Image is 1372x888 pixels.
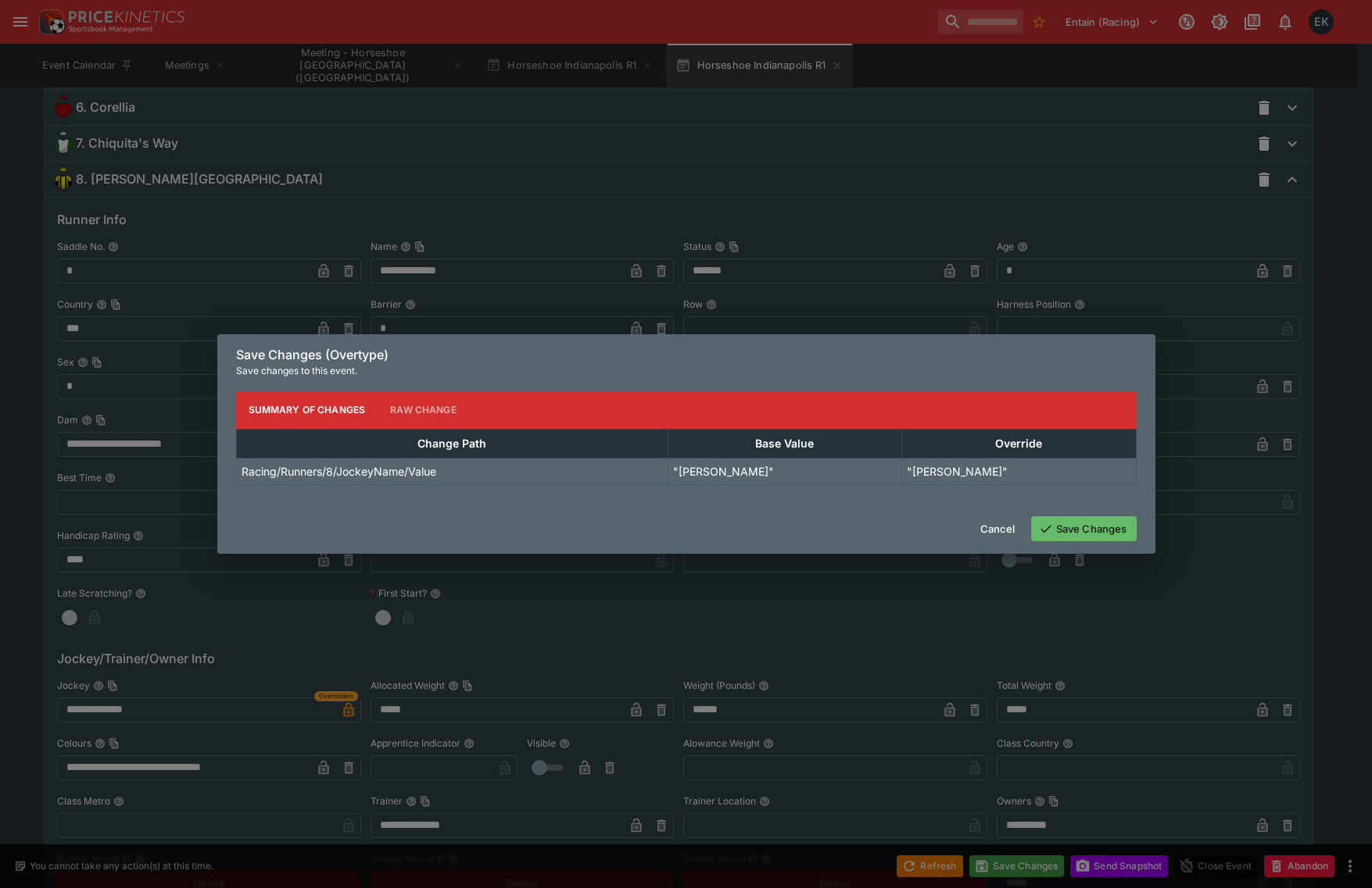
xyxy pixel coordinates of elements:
p: Racing/Runners/8/JockeyName/Value [242,463,436,480]
button: Summary of Changes [236,391,378,429]
button: Cancel [971,516,1025,541]
th: Override [902,429,1136,458]
button: Raw Change [378,391,469,429]
h6: Save Changes (Overtype) [236,347,1137,363]
td: "[PERSON_NAME]" [902,458,1136,484]
p: Save changes to this event. [236,363,1137,379]
td: "[PERSON_NAME]" [668,458,901,484]
button: Save Changes [1031,516,1137,541]
th: Change Path [236,429,668,458]
th: Base Value [668,429,901,458]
